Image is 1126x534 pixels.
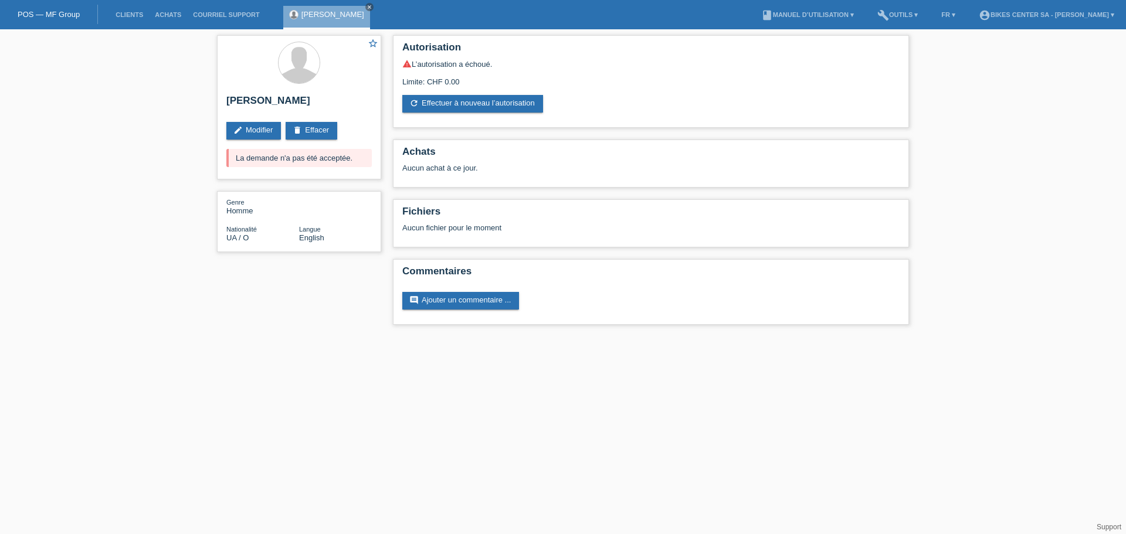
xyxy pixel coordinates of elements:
h2: Achats [402,146,900,164]
span: Ukraine / O / 21.04.2022 [226,233,249,242]
div: L’autorisation a échoué. [402,59,900,69]
a: bookManuel d’utilisation ▾ [755,11,860,18]
i: comment [409,295,419,305]
a: Courriel Support [187,11,265,18]
div: La demande n'a pas été acceptée. [226,149,372,167]
div: Aucun fichier pour le moment [402,223,761,232]
i: delete [293,125,302,135]
i: edit [233,125,243,135]
span: Genre [226,199,245,206]
span: English [299,233,324,242]
a: buildOutils ▾ [871,11,924,18]
div: Limite: CHF 0.00 [402,69,900,86]
a: Support [1097,523,1121,531]
a: account_circleBIKES CENTER SA - [PERSON_NAME] ▾ [973,11,1120,18]
div: Homme [226,198,299,215]
div: Aucun achat à ce jour. [402,164,900,181]
a: Clients [110,11,149,18]
i: close [367,4,372,10]
i: book [761,9,773,21]
span: Langue [299,226,321,233]
h2: Commentaires [402,266,900,283]
a: deleteEffacer [286,122,337,140]
a: commentAjouter un commentaire ... [402,292,519,309]
h2: Autorisation [402,42,900,59]
a: FR ▾ [935,11,961,18]
a: [PERSON_NAME] [301,10,364,19]
h2: Fichiers [402,206,900,223]
a: star_border [368,38,378,50]
i: account_circle [979,9,991,21]
a: editModifier [226,122,281,140]
i: refresh [409,98,419,108]
i: star_border [368,38,378,49]
a: Achats [149,11,187,18]
a: refreshEffectuer à nouveau l’autorisation [402,95,543,113]
span: Nationalité [226,226,257,233]
h2: [PERSON_NAME] [226,95,372,113]
a: close [365,3,374,11]
i: warning [402,59,412,69]
i: build [877,9,889,21]
a: POS — MF Group [18,10,80,19]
